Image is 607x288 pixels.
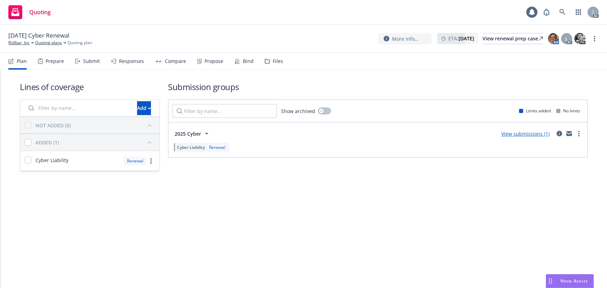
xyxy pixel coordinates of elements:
div: Limits added [519,108,551,114]
div: Prepare [46,58,64,64]
div: Drag to move [546,274,555,288]
input: Filter by name... [24,101,133,115]
a: View submissions (1) [501,130,550,137]
a: mail [565,129,573,138]
a: Report a Bug [540,5,553,19]
span: Cyber Liability [177,144,205,150]
strong: [DATE] [458,35,474,42]
a: Quoting plans [35,40,62,46]
div: NOT ADDED (0) [35,122,71,129]
a: Search [556,5,569,19]
button: More info... [378,33,432,45]
span: Quoting [29,9,51,15]
span: Show archived [281,107,315,115]
span: Nova Assist [560,278,588,284]
button: Add [137,101,151,115]
a: Switch app [572,5,585,19]
span: L [565,35,568,42]
h1: Lines of coverage [20,81,160,93]
div: Compare [165,58,186,64]
a: more [590,34,599,43]
div: No limits [556,108,580,114]
div: ADDED (1) [35,139,59,146]
div: Bind [243,58,254,64]
span: Cyber Liability [35,157,69,164]
div: Files [273,58,283,64]
div: Plan [17,58,27,64]
button: ADDED (1) [35,137,155,148]
button: NOT ADDED (0) [35,120,155,131]
a: circleInformation [555,129,564,138]
a: Rollbar, Inc [8,40,30,46]
span: More info... [392,35,419,42]
div: Submit [83,58,100,64]
button: Nova Assist [546,274,594,288]
a: more [147,157,155,165]
span: ETA : [448,35,474,42]
span: [DATE] Cyber Renewal [8,31,69,40]
input: Filter by name... [173,104,277,118]
img: photo [548,33,559,44]
a: Quoting [6,2,54,22]
div: Renewal [123,157,147,165]
h1: Submission groups [168,81,588,93]
div: Responses [119,58,144,64]
div: Renewal [208,144,227,150]
span: 2025 Cyber [175,130,201,137]
span: Quoting plan [67,40,92,46]
a: View renewal prep case [482,33,543,44]
img: photo [574,33,585,44]
a: more [575,129,583,138]
button: 2025 Cyber [173,127,213,141]
div: Propose [205,58,223,64]
div: Add [137,102,151,115]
